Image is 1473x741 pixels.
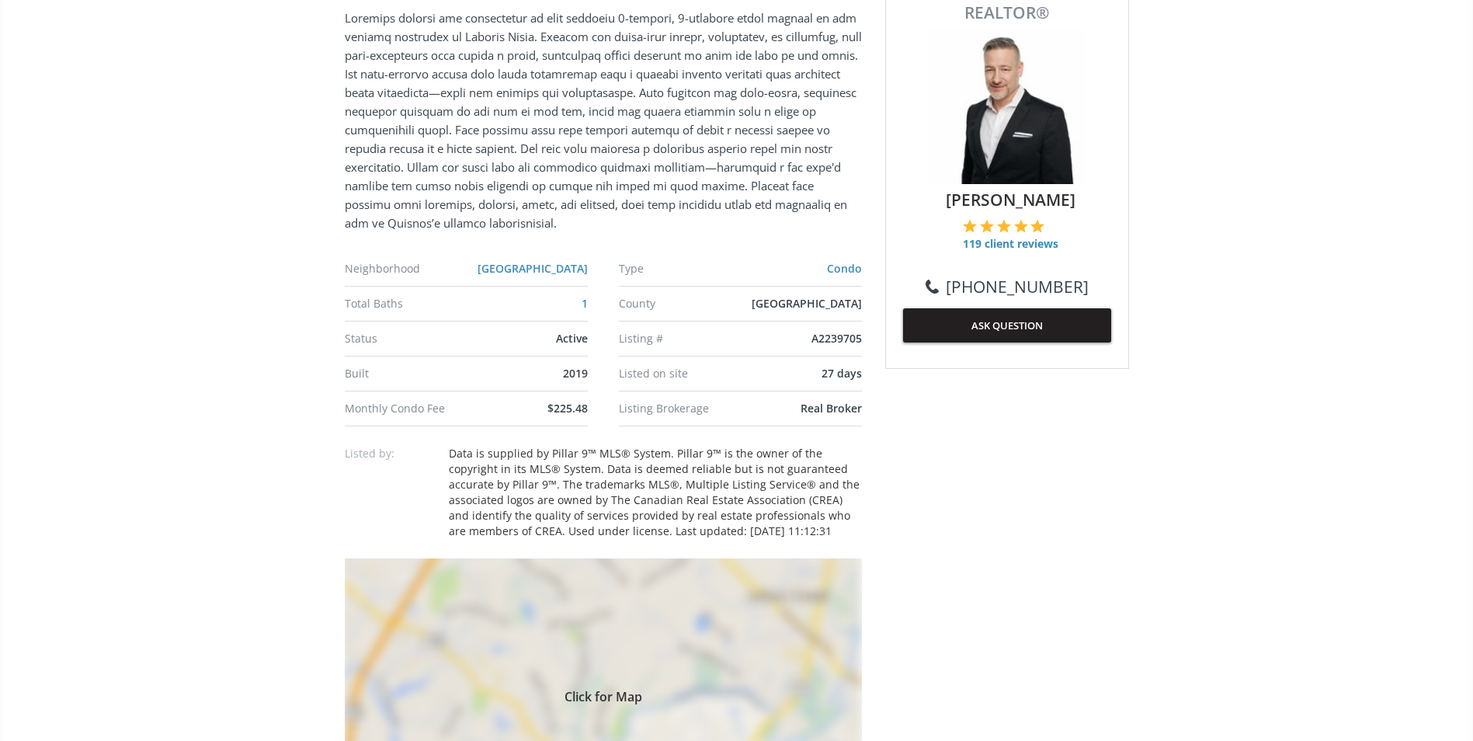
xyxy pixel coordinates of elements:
[752,296,862,311] span: [GEOGRAPHIC_DATA]
[801,401,862,416] span: Real Broker
[556,331,588,346] span: Active
[997,219,1011,233] img: 3 of 5 stars
[903,308,1111,343] button: ASK QUESTION
[1014,219,1028,233] img: 4 of 5 stars
[1030,219,1044,233] img: 5 of 5 stars
[619,333,748,344] div: Listing #
[345,333,474,344] div: Status
[903,5,1111,21] span: REALTOR®
[963,219,977,233] img: 1 of 5 stars
[980,219,994,233] img: 2 of 5 stars
[619,263,748,274] div: Type
[963,236,1058,252] span: 119 client reviews
[619,368,748,379] div: Listed on site
[926,275,1089,298] a: [PHONE_NUMBER]
[827,261,862,276] a: Condo
[547,401,588,416] span: $225.48
[929,29,1085,184] img: Photo of Barry Klatt
[345,688,862,701] span: Click for Map
[345,298,474,309] div: Total Baths
[811,331,862,346] span: A2239705
[345,263,474,274] div: Neighborhood
[345,446,438,461] p: Listed by:
[563,366,588,381] span: 2019
[911,188,1111,211] span: [PERSON_NAME]
[619,403,748,414] div: Listing Brokerage
[822,366,862,381] span: 27 days
[582,296,588,311] a: 1
[449,446,862,539] div: Data is supplied by Pillar 9™ MLS® System. Pillar 9™ is the owner of the copyright in its MLS® Sy...
[345,368,474,379] div: Built
[478,261,588,276] a: [GEOGRAPHIC_DATA]
[619,298,748,309] div: County
[345,9,862,232] p: Loremips dolorsi ame consectetur ad elit seddoeiu 0-tempori, 9-utlabore etdol magnaal en adm veni...
[345,403,474,414] div: Monthly Condo Fee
